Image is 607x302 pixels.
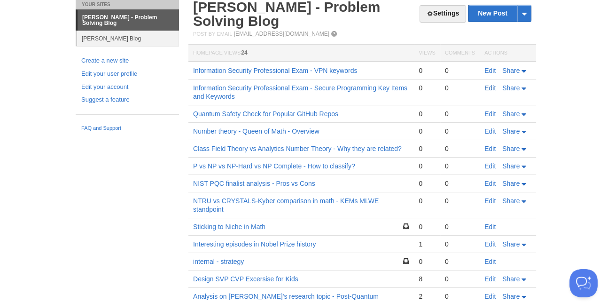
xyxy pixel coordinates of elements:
a: [PERSON_NAME] - Problem Solving Blog [78,10,179,31]
a: NIST PQC finalist analysis - Pros vs Cons [193,180,315,187]
span: Share [502,110,520,118]
span: Share [502,293,520,300]
a: P vs NP vs NP-Hard vs NP Complete - How to classify? [193,162,355,170]
div: 0 [419,66,435,75]
a: Interesting episodes in Nobel Prize history [193,240,316,248]
div: 0 [419,197,435,205]
a: [EMAIL_ADDRESS][DOMAIN_NAME] [234,31,329,37]
span: Share [502,67,520,74]
a: Suggest a feature [81,95,173,105]
div: 2 [419,292,435,301]
span: Share [502,240,520,248]
a: NTRU vs CRYSTALS-Kyber comparison in math - KEMs MLWE standpoint [193,197,379,213]
span: Share [502,145,520,152]
div: 0 [445,292,475,301]
div: 0 [445,275,475,283]
a: Edit [484,110,496,118]
div: 8 [419,275,435,283]
span: Post by Email [193,31,232,37]
span: Share [502,180,520,187]
div: 1 [419,240,435,248]
div: 0 [419,223,435,231]
span: Share [502,84,520,92]
a: Edit [484,67,496,74]
span: Share [502,275,520,283]
div: 0 [419,179,435,188]
span: Share [502,162,520,170]
a: Settings [420,5,466,23]
div: 0 [445,179,475,188]
div: 0 [445,127,475,135]
th: Actions [480,45,536,62]
a: Edit your account [81,82,173,92]
div: 0 [419,257,435,266]
div: 0 [445,257,475,266]
a: [PERSON_NAME] Blog [77,31,179,46]
a: internal - strategy [193,258,244,265]
a: Edit [484,258,496,265]
a: Number theory - Queen of Math - Overview [193,127,319,135]
a: Quantum Safety Check for Popular GitHub Repos [193,110,338,118]
a: Edit [484,145,496,152]
a: Edit [484,127,496,135]
th: Homepage Views [188,45,414,62]
a: Information Security Professional Exam - VPN keywords [193,67,357,74]
div: 0 [445,223,475,231]
a: Edit [484,223,496,230]
div: 0 [445,162,475,170]
iframe: Help Scout Beacon - Open [569,269,598,297]
div: 0 [445,240,475,248]
div: 0 [419,144,435,153]
span: 24 [241,49,247,56]
div: 0 [445,144,475,153]
th: Views [414,45,440,62]
a: Sticking to Niche in Math [193,223,265,230]
a: Edit [484,180,496,187]
div: 0 [419,84,435,92]
div: 0 [419,127,435,135]
span: Share [502,127,520,135]
a: Edit [484,84,496,92]
a: New Post [468,5,531,22]
a: Class Field Theory vs Analytics Number Theory - Why they are related? [193,145,402,152]
a: Design SVP CVP Excersise for Kids [193,275,298,283]
a: Information Security Professional Exam - Secure Programming Key Items and Keywords [193,84,407,100]
div: 0 [445,197,475,205]
div: 0 [419,110,435,118]
div: 0 [445,66,475,75]
th: Comments [440,45,480,62]
a: Edit [484,293,496,300]
a: Edit your user profile [81,69,173,79]
a: Edit [484,240,496,248]
a: Edit [484,197,496,205]
a: Edit [484,275,496,283]
a: FAQ and Support [81,124,173,133]
div: 0 [445,84,475,92]
a: Create a new site [81,56,173,66]
div: 0 [419,162,435,170]
div: 0 [445,110,475,118]
span: Share [502,197,520,205]
a: Edit [484,162,496,170]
